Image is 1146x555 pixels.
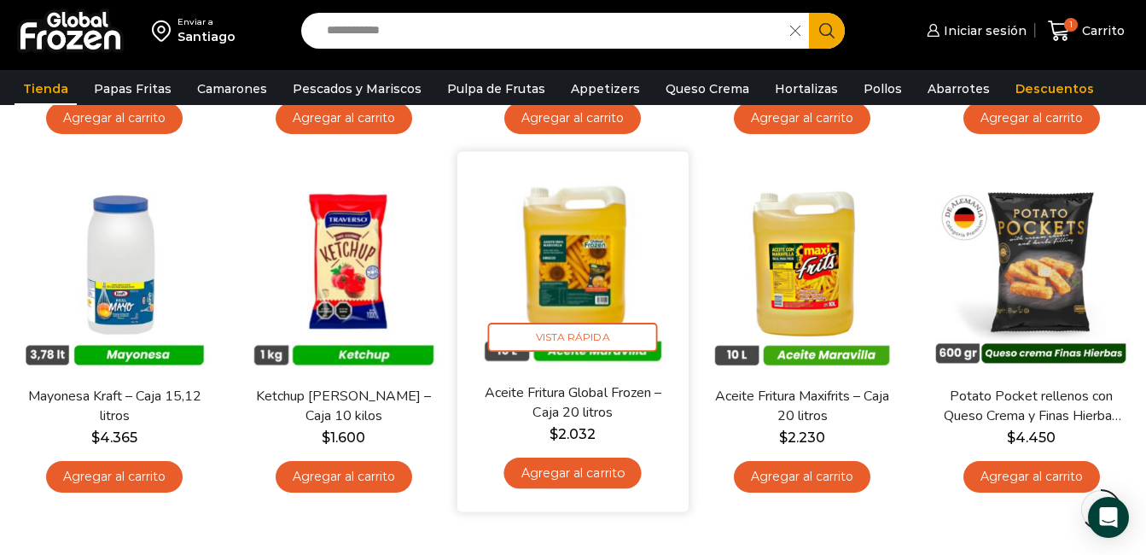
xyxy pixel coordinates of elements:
span: $ [1007,429,1015,446]
span: $ [779,429,788,446]
a: Pescados y Mariscos [284,73,430,105]
bdi: 2.230 [779,429,825,446]
a: 1 Carrito [1044,11,1129,51]
div: Santiago [177,28,236,45]
img: address-field-icon.svg [152,16,177,45]
span: Iniciar sesión [939,22,1027,39]
a: Agregar al carrito: “Papas Fritas 12x12mm - Formato 1 kg - Caja 10 kg” [276,102,412,134]
button: Search button [809,13,845,49]
a: Descuentos [1007,73,1102,105]
a: Agregar al carrito: “Mayonesa Kraft - Caja 15,12 litros” [46,461,183,493]
bdi: 4.450 [1007,429,1056,446]
span: $ [550,426,558,442]
a: Agregar al carrito: “Ketchup Traverso - Caja 10 kilos” [276,461,412,493]
a: Queso Crema [657,73,758,105]
a: Appetizers [562,73,649,105]
a: Papas Fritas [85,73,180,105]
span: $ [91,429,100,446]
a: Agregar al carrito: “Papas Fritas 7x7mm - Corte Bastón - Caja 10 kg” [504,102,641,134]
a: Pollos [855,73,910,105]
bdi: 2.032 [550,426,596,442]
a: Aceite Fritura Maxifrits – Caja 20 litros [711,387,894,426]
div: Open Intercom Messenger [1088,497,1129,538]
div: Enviar a [177,16,236,28]
span: Carrito [1078,22,1125,39]
a: Abarrotes [919,73,998,105]
span: Vista Rápida [488,323,658,353]
a: Agregar al carrito: “Aceite Fritura Global Frozen – Caja 20 litros” [504,458,642,489]
bdi: 1.600 [322,429,365,446]
a: Aceite Fritura Global Frozen – Caja 20 litros [480,383,665,423]
a: Mayonesa Kraft – Caja 15,12 litros [23,387,207,426]
a: Tienda [15,73,77,105]
a: Potato Pocket rellenos con Queso Crema y Finas Hierbas – Caja 8.4 kg [939,387,1123,426]
a: Agregar al carrito: “Aceite Fritura Maxifrits - Caja 20 litros” [734,461,870,493]
bdi: 4.365 [91,429,137,446]
a: Agregar al carrito: “Ketchup Heinz - Caja 18 kilos” [963,102,1100,134]
a: Hortalizas [766,73,846,105]
a: Agregar al carrito: “Papas Fritas Wedges – Corte Gajo - Caja 10 kg” [46,102,183,134]
span: $ [322,429,330,446]
a: Ketchup [PERSON_NAME] – Caja 10 kilos [253,387,436,426]
a: Agregar al carrito: “Papas Minuto Verde Duquesas - Caja de 10 kg” [734,102,870,134]
span: 1 [1064,18,1078,32]
a: Camarones [189,73,276,105]
a: Pulpa de Frutas [439,73,554,105]
a: Agregar al carrito: “Potato Pocket rellenos con Queso Crema y Finas Hierbas - Caja 8.4 kg” [963,461,1100,493]
a: Iniciar sesión [922,14,1027,48]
